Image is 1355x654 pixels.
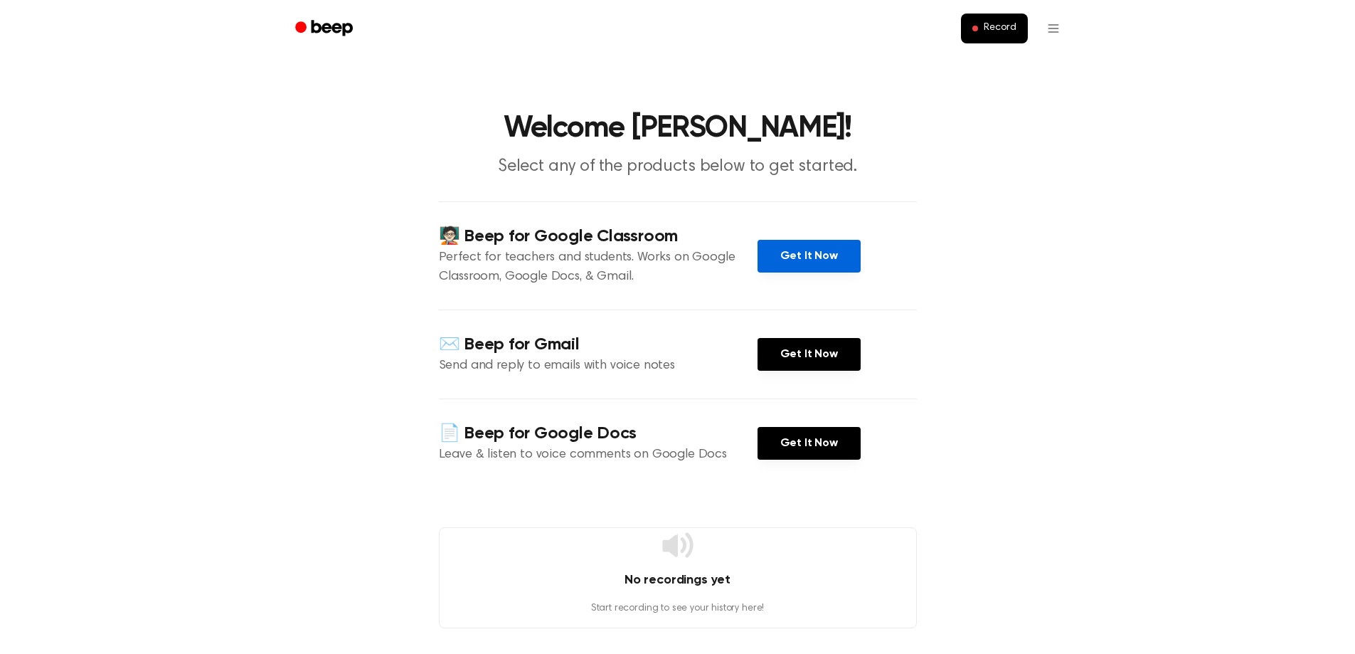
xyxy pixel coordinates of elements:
button: Open menu [1036,11,1070,46]
h4: ✉️ Beep for Gmail [439,333,758,357]
h1: Welcome [PERSON_NAME]! [314,114,1042,144]
span: Record [984,22,1016,35]
h4: No recordings yet [440,571,916,590]
p: Select any of the products below to get started. [405,155,951,179]
p: Send and reply to emails with voice notes [439,357,758,376]
a: Beep [285,15,366,43]
h4: 📄 Beep for Google Docs [439,422,758,445]
p: Start recording to see your history here! [440,601,916,616]
button: Record [961,14,1027,43]
p: Perfect for teachers and students. Works on Google Classroom, Google Docs, & Gmail. [439,248,758,287]
a: Get It Now [758,240,861,273]
a: Get It Now [758,427,861,460]
a: Get It Now [758,338,861,371]
p: Leave & listen to voice comments on Google Docs [439,445,758,465]
h4: 🧑🏻‍🏫 Beep for Google Classroom [439,225,758,248]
